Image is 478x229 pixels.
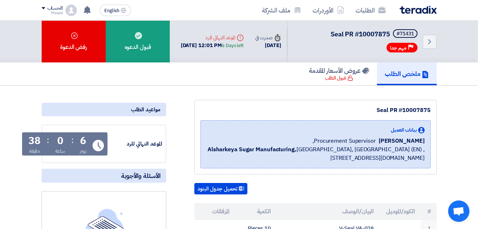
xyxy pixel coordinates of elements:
span: English [104,8,119,13]
span: Procurement Supervisor, [312,137,376,145]
a: ملخص الطلب [377,62,437,85]
div: [DATE] 12:01 PM [181,41,244,50]
div: 6 Days left [222,42,244,49]
div: الموعد النهائي للرد [109,140,162,148]
span: Seal PR #10007875 [331,29,390,39]
div: #71431 [396,31,414,36]
h5: ملخص الطلب [385,70,429,78]
div: Mosad [42,11,63,15]
div: دقيقة [29,147,40,155]
div: يوم [80,147,86,155]
a: عروض الأسعار المقدمة قبول الطلب [301,62,377,85]
div: 38 [28,136,41,146]
div: قبول الدعوه [106,21,170,62]
div: : [71,134,74,147]
span: الأسئلة والأجوبة [121,172,161,180]
span: بيانات العميل [391,126,417,134]
a: الأوردرات [307,2,350,19]
th: المرفقات [194,203,236,220]
button: English [100,5,131,16]
div: Seal PR #10007875 [200,106,431,114]
div: مواعيد الطلب [42,103,166,116]
div: 6 [80,136,86,146]
div: ساعة [55,147,65,155]
span: مهم جدا [390,45,406,51]
h5: عروض الأسعار المقدمة [309,66,369,75]
div: الموعد النهائي للرد [181,34,244,41]
span: [PERSON_NAME] [379,137,425,145]
img: profile_test.png [65,5,77,16]
button: تحميل جدول البنود [194,183,247,194]
div: 0 [57,136,63,146]
div: Open chat [448,200,469,222]
div: قبول الطلب [325,75,353,82]
th: # [421,203,437,220]
div: صدرت في [255,34,281,41]
b: Alsharkeya Sugar Manufacturing, [208,145,296,154]
div: : [47,134,49,147]
a: ملف الشركة [256,2,307,19]
span: [GEOGRAPHIC_DATA], [GEOGRAPHIC_DATA] (EN) ,[STREET_ADDRESS][DOMAIN_NAME] [206,145,425,162]
th: البيان/الوصف [277,203,379,220]
th: الكود/الموديل [379,203,421,220]
th: الكمية [235,203,277,220]
h5: Seal PR #10007875 [331,29,419,39]
div: الحساب [47,5,63,11]
div: [DATE] [255,41,281,50]
img: Teradix logo [400,6,437,14]
a: الطلبات [350,2,391,19]
div: رفض الدعوة [42,21,106,62]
